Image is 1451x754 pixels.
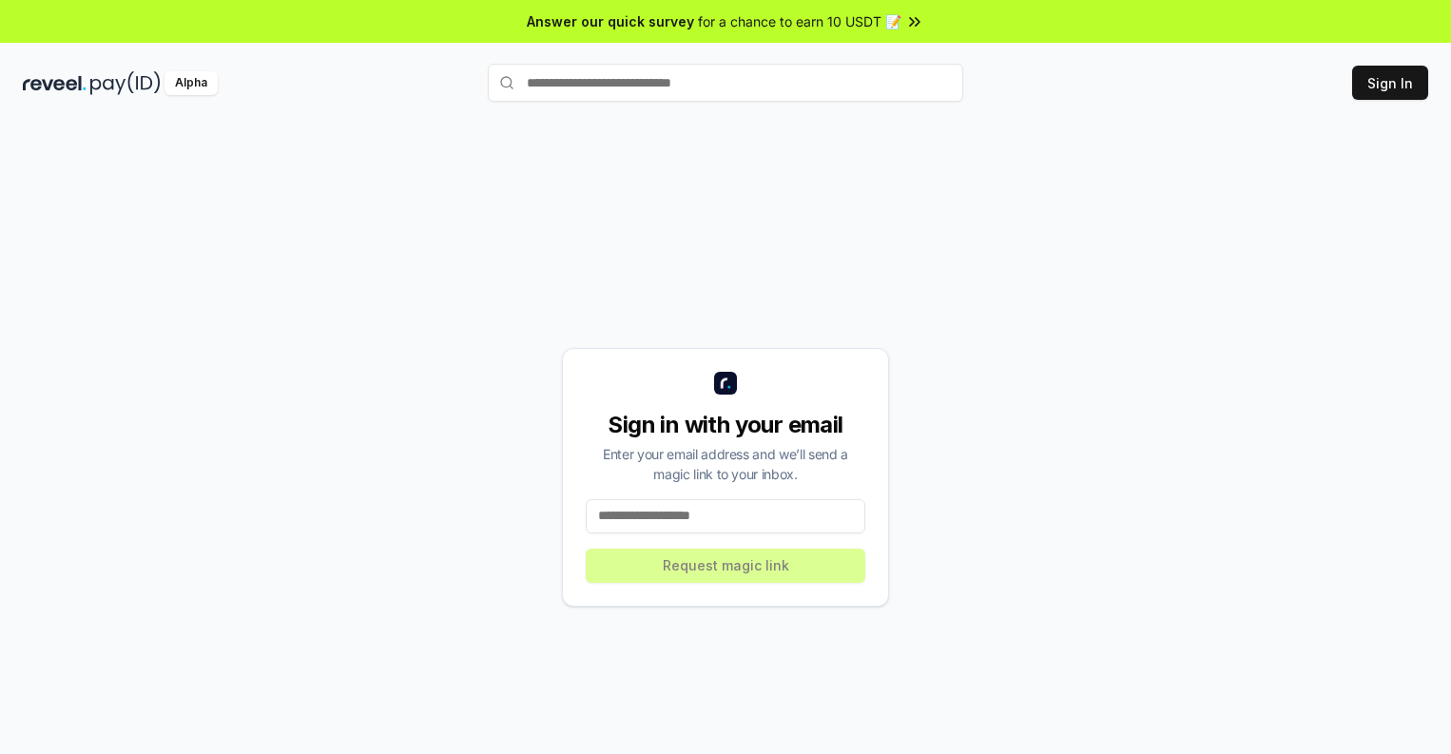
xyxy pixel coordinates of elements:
[90,71,161,95] img: pay_id
[698,11,901,31] span: for a chance to earn 10 USDT 📝
[586,444,865,484] div: Enter your email address and we’ll send a magic link to your inbox.
[164,71,218,95] div: Alpha
[23,71,87,95] img: reveel_dark
[1352,66,1428,100] button: Sign In
[714,372,737,395] img: logo_small
[527,11,694,31] span: Answer our quick survey
[586,410,865,440] div: Sign in with your email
